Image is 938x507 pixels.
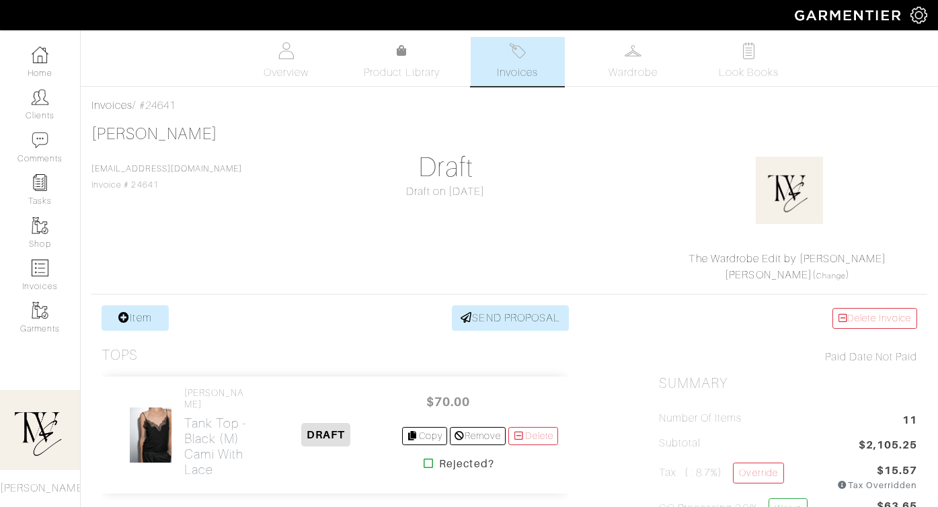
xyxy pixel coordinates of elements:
[32,302,48,319] img: garments-icon-b7da505a4dc4fd61783c78ac3ca0ef83fa9d6f193b1c9dc38574b1d14d53ca28.png
[184,387,249,477] a: [PERSON_NAME] Tank Top - Black (M)Cami with Lace
[91,125,217,143] a: [PERSON_NAME]
[719,65,779,81] span: Look Books
[32,89,48,106] img: clients-icon-6bae9207a08558b7cb47a8932f037763ab4055f8c8b6bfacd5dc20c3e0201464.png
[509,42,526,59] img: orders-27d20c2124de7fd6de4e0e44c1d41de31381a507db9b33961299e4e07d508b8c.svg
[837,479,917,492] div: Tax Overridden
[32,132,48,149] img: comment-icon-a0a6a9ef722e966f86d9cbdc48e553b5cf19dbc54f86b18d962a5391bc8f6eb6.png
[407,387,488,416] span: $70.00
[788,3,910,27] img: garmentier-logo-header-white-b43fb05a5012e4ada735d5af1a66efaba907eab6374d6393d1fbf88cb4ef424d.png
[609,65,657,81] span: Wardrobe
[129,407,172,463] img: Gh5FVtPHHUe5BdZxBmuBio59
[102,305,169,331] a: Item
[32,260,48,276] img: orders-icon-0abe47150d42831381b5fb84f609e132dff9fe21cb692f30cb5eec754e2cba89.png
[859,437,917,455] span: $2,105.25
[816,272,846,280] a: Change
[497,65,538,81] span: Invoices
[702,37,796,86] a: Look Books
[278,42,295,59] img: basicinfo-40fd8af6dae0f16599ec9e87c0ef1c0a1fdea2edbe929e3d69a839185d80c458.svg
[239,37,334,86] a: Overview
[471,37,565,86] a: Invoices
[32,217,48,234] img: garments-icon-b7da505a4dc4fd61783c78ac3ca0ef83fa9d6f193b1c9dc38574b1d14d53ca28.png
[364,65,440,81] span: Product Library
[91,97,927,114] div: / #24641
[664,251,911,283] div: ( )
[316,151,574,184] h1: Draft
[659,463,784,486] h5: Tax ( : 8.7%)
[659,412,742,425] h5: Number of Items
[508,427,558,445] a: Delete
[910,7,927,24] img: gear-icon-white-bd11855cb880d31180b6d7d6211b90ccbf57a29d726f0c71d8c61bd08dd39cc2.png
[102,347,138,364] h3: Tops
[91,100,132,112] a: Invoices
[740,42,757,59] img: todo-9ac3debb85659649dc8f770b8b6100bb5dab4b48dedcbae339e5042a72dfd3cc.svg
[659,375,917,392] h2: Summary
[659,349,917,365] div: Not Paid
[316,184,574,200] div: Draft on [DATE]
[625,42,641,59] img: wardrobe-487a4870c1b7c33e795ec22d11cfc2ed9d08956e64fb3008fe2437562e282088.svg
[832,308,917,329] a: Delete Invoice
[450,427,506,445] a: Remove
[264,65,309,81] span: Overview
[725,269,812,281] a: [PERSON_NAME]
[825,351,875,363] span: Paid Date:
[184,387,249,410] h4: [PERSON_NAME]
[877,463,917,479] span: $15.57
[439,456,494,472] strong: Rejected?
[756,157,823,224] img: o88SwH9y4G5nFsDJTsWZPGJH.png
[355,43,449,81] a: Product Library
[586,37,680,86] a: Wardrobe
[402,427,447,445] a: Copy
[32,174,48,191] img: reminder-icon-8004d30b9f0a5d33ae49ab947aed9ed385cf756f9e5892f1edd6e32f2345188e.png
[452,305,569,331] a: SEND PROPOSAL
[91,164,242,173] a: [EMAIL_ADDRESS][DOMAIN_NAME]
[184,416,249,477] h2: Tank Top - Black (M) Cami with Lace
[91,164,242,190] span: Invoice # 24641
[659,437,701,450] h5: Subtotal
[733,463,783,483] a: Override
[32,46,48,63] img: dashboard-icon-dbcd8f5a0b271acd01030246c82b418ddd0df26cd7fceb0bd07c9910d44c42f6.png
[689,253,886,265] a: The Wardrobe Edit by [PERSON_NAME]
[301,423,350,446] span: DRAFT
[902,412,917,430] span: 11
